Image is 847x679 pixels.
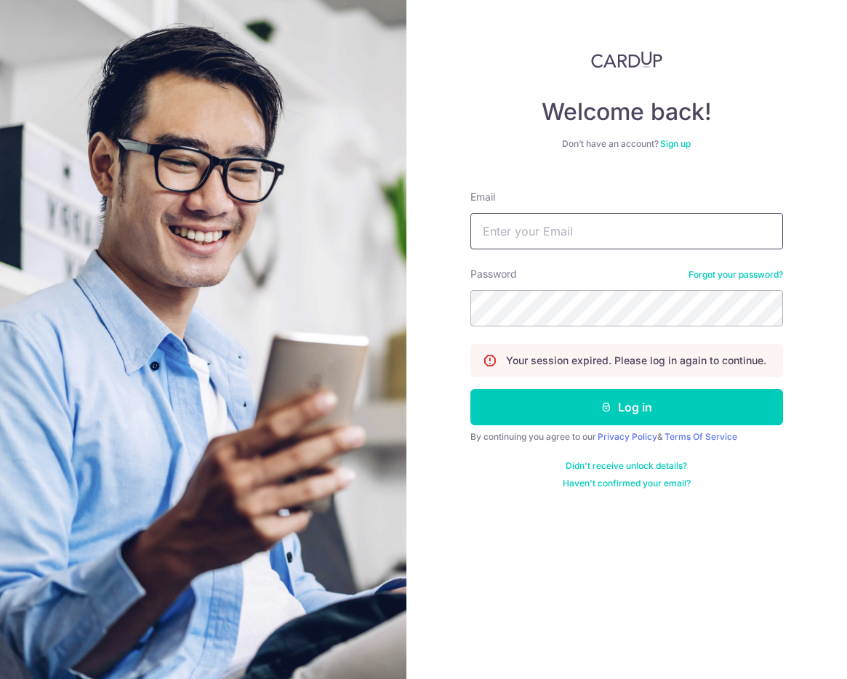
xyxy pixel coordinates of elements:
div: By continuing you agree to our & [470,431,783,443]
h4: Welcome back! [470,97,783,126]
a: Sign up [660,138,691,149]
label: Email [470,190,495,204]
div: Don’t have an account? [470,138,783,150]
a: Forgot your password? [689,269,783,281]
input: Enter your Email [470,213,783,249]
a: Terms Of Service [665,431,737,442]
p: Your session expired. Please log in again to continue. [506,353,766,368]
img: CardUp Logo [591,51,662,68]
button: Log in [470,389,783,425]
a: Didn't receive unlock details? [566,460,687,472]
a: Privacy Policy [598,431,657,442]
a: Haven't confirmed your email? [563,478,691,489]
label: Password [470,267,517,281]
